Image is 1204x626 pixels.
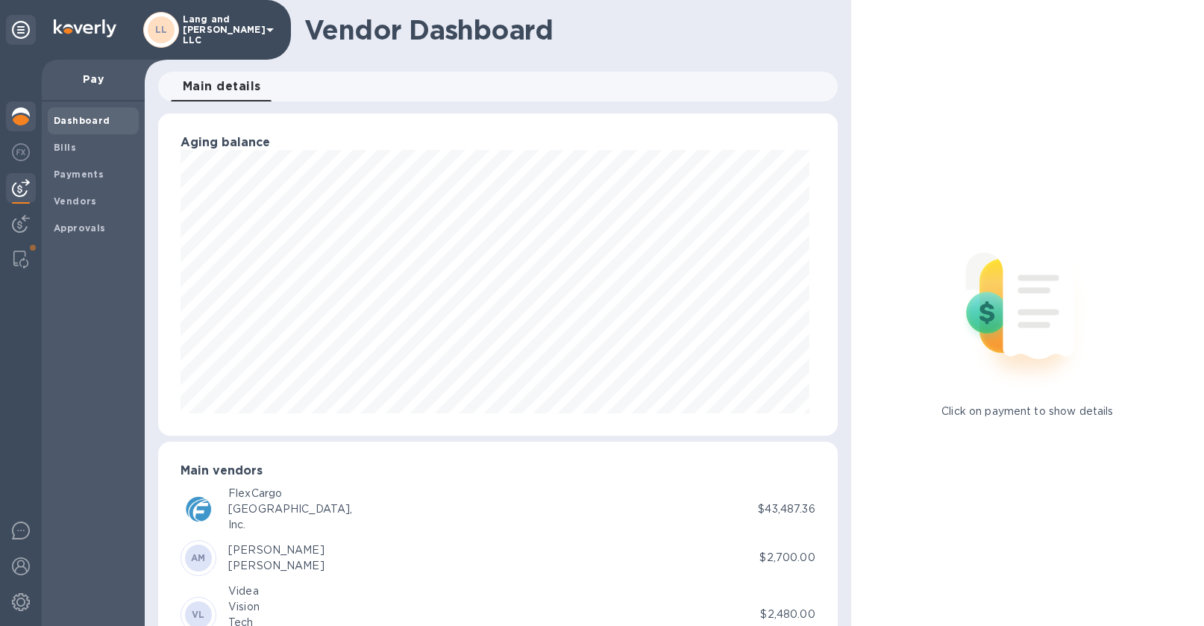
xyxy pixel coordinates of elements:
b: Dashboard [54,115,110,126]
p: Click on payment to show details [941,404,1113,419]
div: FlexCargo [228,486,352,501]
div: Videa [228,583,268,599]
b: Payments [54,169,104,180]
p: $2,480.00 [760,607,815,622]
img: Foreign exchange [12,143,30,161]
h3: Main vendors [181,464,815,478]
b: LL [155,24,168,35]
b: VL [192,609,205,620]
img: Logo [54,19,116,37]
div: Unpin categories [6,15,36,45]
b: AM [191,552,206,563]
p: $2,700.00 [759,550,815,566]
p: $43,487.36 [758,501,815,517]
p: Pay [54,72,133,87]
p: Lang and [PERSON_NAME] LLC [183,14,257,46]
h3: Aging balance [181,136,815,150]
div: Vision [228,599,268,615]
b: Approvals [54,222,106,234]
b: Vendors [54,195,97,207]
div: [GEOGRAPHIC_DATA], [228,501,352,517]
div: [PERSON_NAME] [228,558,324,574]
b: Bills [54,142,76,153]
span: Main details [183,76,261,97]
div: Inc. [228,517,352,533]
h1: Vendor Dashboard [304,14,827,46]
div: [PERSON_NAME] [228,542,324,558]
